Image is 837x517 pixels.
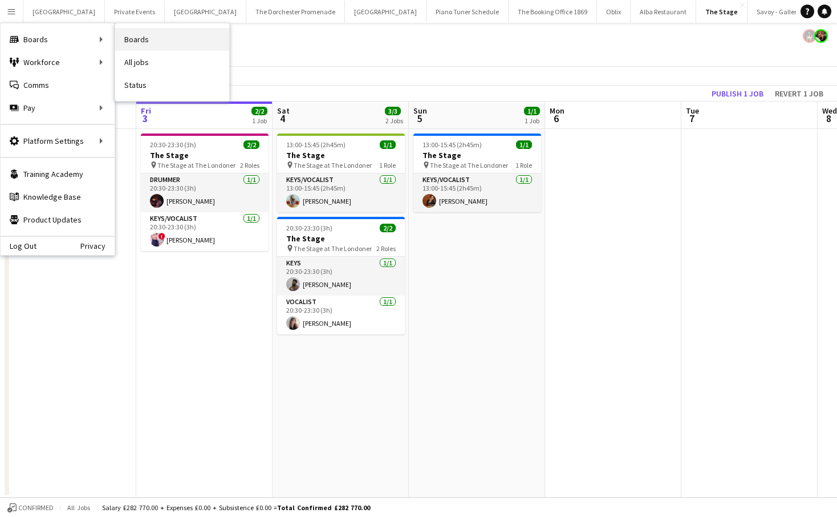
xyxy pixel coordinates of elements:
[770,86,828,101] button: Revert 1 job
[246,1,345,23] button: The Dorchester Promenade
[115,74,229,96] a: Status
[139,112,151,125] span: 3
[102,503,370,512] div: Salary £282 770.00 + Expenses £0.00 + Subsistence £0.00 =
[413,106,427,116] span: Sun
[277,217,405,334] app-job-card: 20:30-23:30 (3h)2/2The Stage The Stage at The Londoner2 RolesKeys1/120:30-23:30 (3h)[PERSON_NAME]...
[684,112,699,125] span: 7
[277,134,405,212] app-job-card: 13:00-15:45 (2h45m)1/1The Stage The Stage at The Londoner1 RoleKeys/Vocalist1/113:00-15:45 (2h45m...
[1,130,115,152] div: Platform Settings
[822,106,837,116] span: Wed
[379,161,396,169] span: 1 Role
[803,29,816,43] app-user-avatar: Helena Debono
[115,28,229,51] a: Boards
[413,134,541,212] app-job-card: 13:00-15:45 (2h45m)1/1The Stage The Stage at The Londoner1 RoleKeys/Vocalist1/113:00-15:45 (2h45m...
[141,212,269,251] app-card-role: Keys/Vocalist1/120:30-23:30 (3h)![PERSON_NAME]
[294,161,372,169] span: The Stage at The Londoner
[426,1,509,23] button: Piano Tuner Schedule
[275,112,290,125] span: 4
[105,1,165,23] button: Private Events
[631,1,696,23] button: Alba Restaurant
[150,140,196,149] span: 20:30-23:30 (3h)
[430,161,508,169] span: The Stage at The Londoner
[548,112,564,125] span: 6
[1,28,115,51] div: Boards
[1,208,115,231] a: Product Updates
[23,1,105,23] button: [GEOGRAPHIC_DATA]
[509,1,597,23] button: The Booking Office 1869
[141,106,151,116] span: Fri
[6,502,55,514] button: Confirmed
[820,112,837,125] span: 8
[65,503,92,512] span: All jobs
[412,112,427,125] span: 5
[376,244,396,253] span: 2 Roles
[1,96,115,119] div: Pay
[696,1,747,23] button: The Stage
[243,140,259,149] span: 2/2
[385,107,401,115] span: 3/3
[814,29,828,43] app-user-avatar: Rosie Skuse
[550,106,564,116] span: Mon
[277,150,405,160] h3: The Stage
[345,1,426,23] button: [GEOGRAPHIC_DATA]
[380,224,396,232] span: 2/2
[277,233,405,244] h3: The Stage
[277,173,405,212] app-card-role: Keys/Vocalist1/113:00-15:45 (2h45m)[PERSON_NAME]
[18,504,54,512] span: Confirmed
[141,173,269,212] app-card-role: Drummer1/120:30-23:30 (3h)[PERSON_NAME]
[80,241,115,251] a: Privacy
[157,161,235,169] span: The Stage at The Londoner
[294,244,372,253] span: The Stage at The Londoner
[252,116,267,125] div: 1 Job
[141,134,269,251] app-job-card: 20:30-23:30 (3h)2/2The Stage The Stage at The Londoner2 RolesDrummer1/120:30-23:30 (3h)[PERSON_NA...
[1,74,115,96] a: Comms
[413,150,541,160] h3: The Stage
[524,107,540,115] span: 1/1
[1,185,115,208] a: Knowledge Base
[385,116,403,125] div: 2 Jobs
[277,503,370,512] span: Total Confirmed £282 770.00
[115,51,229,74] a: All jobs
[251,107,267,115] span: 2/2
[277,296,405,334] app-card-role: Vocalist1/120:30-23:30 (3h)[PERSON_NAME]
[422,140,482,149] span: 13:00-15:45 (2h45m)
[240,161,259,169] span: 2 Roles
[597,1,631,23] button: Oblix
[413,173,541,212] app-card-role: Keys/Vocalist1/113:00-15:45 (2h45m)[PERSON_NAME]
[286,224,332,232] span: 20:30-23:30 (3h)
[165,1,246,23] button: [GEOGRAPHIC_DATA]
[515,161,532,169] span: 1 Role
[286,140,346,149] span: 13:00-15:45 (2h45m)
[686,106,699,116] span: Tue
[747,1,810,23] button: Savoy - Gallery
[159,233,165,240] span: !
[277,257,405,296] app-card-role: Keys1/120:30-23:30 (3h)[PERSON_NAME]
[277,106,290,116] span: Sat
[1,163,115,185] a: Training Academy
[141,150,269,160] h3: The Stage
[1,241,36,251] a: Log Out
[707,86,768,101] button: Publish 1 job
[525,116,539,125] div: 1 Job
[380,140,396,149] span: 1/1
[516,140,532,149] span: 1/1
[1,51,115,74] div: Workforce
